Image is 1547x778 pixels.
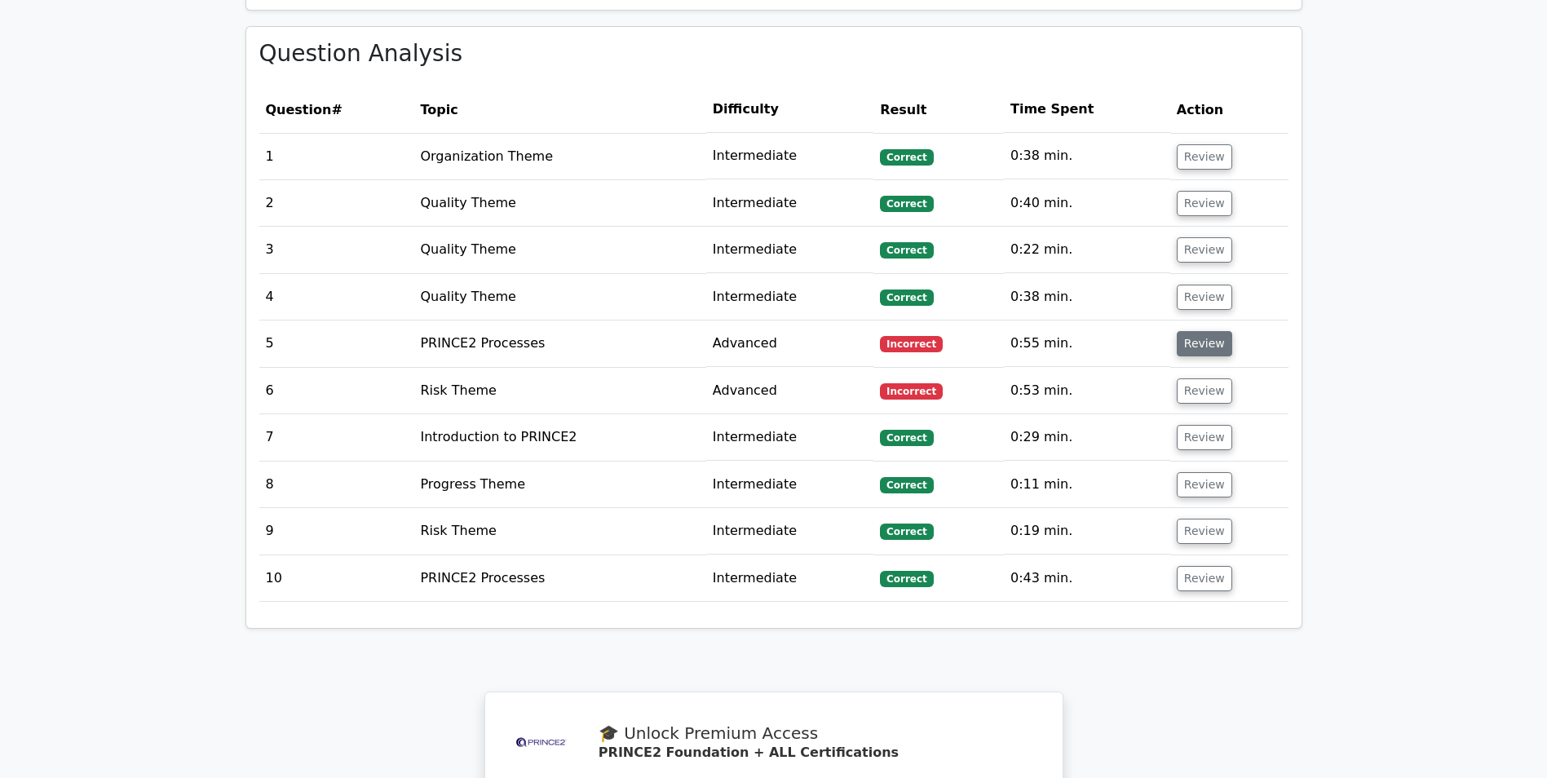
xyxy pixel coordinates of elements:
[259,227,414,273] td: 3
[880,336,943,352] span: Incorrect
[1004,86,1170,133] th: Time Spent
[1170,86,1288,133] th: Action
[706,274,873,320] td: Intermediate
[413,227,705,273] td: Quality Theme
[880,242,933,259] span: Correct
[1177,472,1232,497] button: Review
[1177,191,1232,216] button: Review
[706,508,873,555] td: Intermediate
[259,508,414,555] td: 9
[413,462,705,508] td: Progress Theme
[1004,274,1170,320] td: 0:38 min.
[880,430,933,446] span: Correct
[880,290,933,306] span: Correct
[259,414,414,461] td: 7
[259,180,414,227] td: 2
[259,86,414,133] th: #
[413,86,705,133] th: Topic
[1177,566,1232,591] button: Review
[880,196,933,212] span: Correct
[1004,133,1170,179] td: 0:38 min.
[413,368,705,414] td: Risk Theme
[706,227,873,273] td: Intermediate
[1177,378,1232,404] button: Review
[259,555,414,602] td: 10
[259,133,414,179] td: 1
[1177,144,1232,170] button: Review
[259,368,414,414] td: 6
[1004,180,1170,227] td: 0:40 min.
[706,180,873,227] td: Intermediate
[259,320,414,367] td: 5
[413,274,705,320] td: Quality Theme
[413,180,705,227] td: Quality Theme
[880,571,933,587] span: Correct
[413,320,705,367] td: PRINCE2 Processes
[1177,285,1232,310] button: Review
[706,555,873,602] td: Intermediate
[1004,320,1170,367] td: 0:55 min.
[1177,425,1232,450] button: Review
[1004,508,1170,555] td: 0:19 min.
[1004,227,1170,273] td: 0:22 min.
[706,368,873,414] td: Advanced
[706,320,873,367] td: Advanced
[1004,555,1170,602] td: 0:43 min.
[873,86,1004,133] th: Result
[413,555,705,602] td: PRINCE2 Processes
[706,414,873,461] td: Intermediate
[1004,368,1170,414] td: 0:53 min.
[259,274,414,320] td: 4
[413,133,705,179] td: Organization Theme
[880,477,933,493] span: Correct
[706,86,873,133] th: Difficulty
[259,462,414,508] td: 8
[1177,237,1232,263] button: Review
[266,102,332,117] span: Question
[706,133,873,179] td: Intermediate
[413,414,705,461] td: Introduction to PRINCE2
[880,383,943,400] span: Incorrect
[1177,519,1232,544] button: Review
[880,149,933,166] span: Correct
[1004,414,1170,461] td: 0:29 min.
[413,508,705,555] td: Risk Theme
[880,524,933,540] span: Correct
[1177,331,1232,356] button: Review
[259,40,1288,68] h3: Question Analysis
[1004,462,1170,508] td: 0:11 min.
[706,462,873,508] td: Intermediate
